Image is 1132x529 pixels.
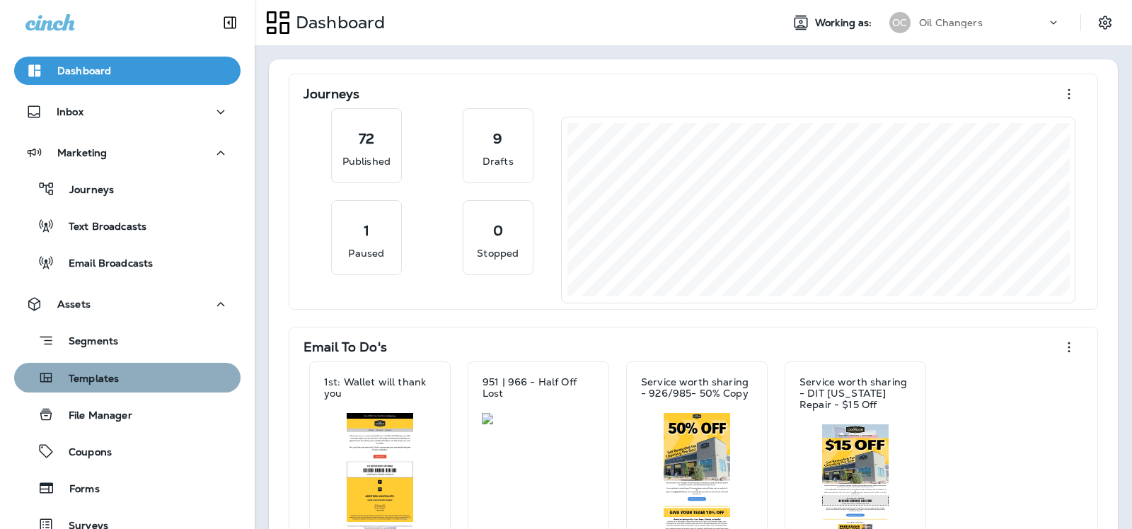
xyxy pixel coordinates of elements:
span: Working as: [815,17,875,29]
button: Marketing [14,139,241,167]
p: Drafts [483,154,514,168]
p: Published [342,154,391,168]
p: Journeys [55,184,114,197]
p: Coupons [54,446,112,460]
p: Segments [54,335,118,349]
p: Forms [55,483,100,496]
p: Marketing [57,147,107,158]
p: File Manager [54,409,132,423]
p: 9 [493,132,502,146]
p: Dashboard [57,65,111,76]
button: Inbox [14,98,241,126]
button: Dashboard [14,57,241,85]
button: Collapse Sidebar [210,8,250,37]
p: 951 | 966 - Half Off Lost [483,376,594,399]
button: Segments [14,325,241,356]
p: Service worth sharing - 926/985- 50% Copy [641,376,753,399]
button: File Manager [14,400,241,429]
p: 72 [359,132,374,146]
p: Service worth sharing - DIT [US_STATE] Repair - $15 Off [799,376,911,410]
button: Settings [1092,10,1118,35]
button: Journeys [14,174,241,204]
p: Paused [348,246,384,260]
button: Forms [14,473,241,503]
p: Inbox [57,106,83,117]
p: 1st: Wallet will thank you [324,376,436,399]
p: Stopped [477,246,519,260]
div: OC [889,12,911,33]
p: 0 [493,223,503,238]
p: Email Broadcasts [54,257,153,271]
button: Templates [14,363,241,393]
p: Assets [57,298,91,310]
button: Assets [14,290,241,318]
p: Journeys [304,87,359,101]
button: Coupons [14,436,241,466]
p: Dashboard [290,12,385,33]
button: Text Broadcasts [14,211,241,240]
p: Email To Do's [304,340,387,354]
p: 1 [364,223,369,238]
img: e809ea54-3927-495b-ac83-6a4b394e1cf1.jpg [482,413,595,424]
p: Oil Changers [919,17,983,28]
button: Email Broadcasts [14,248,241,277]
p: Templates [54,373,119,386]
p: Text Broadcasts [54,221,146,234]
